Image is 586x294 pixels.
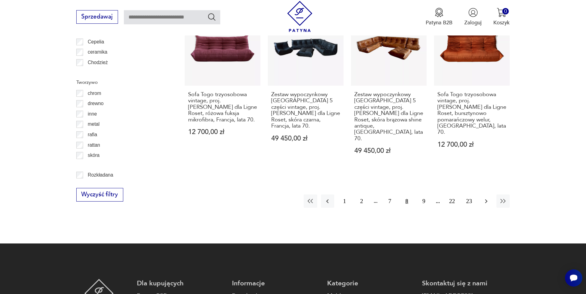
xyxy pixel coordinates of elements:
[351,10,427,169] a: KlasykZestaw wypoczynkowy Togo 5 części vintage, proj. M. Ducaroy dla Ligne Roset, skóra brązowa ...
[268,10,344,169] a: KlasykZestaw wypoczynkowy Togo 5 części vintage, proj. M. Ducaroy dla Ligne Roset, skóra czarna, ...
[434,10,510,169] a: KlasykSofa Togo trzyosobowa vintage, proj. M. Ducaroy dla Ligne Roset, bursztynowo pomarańczowy w...
[88,38,104,46] p: Cepelia
[355,194,368,208] button: 2
[426,8,453,26] a: Ikona medaluPatyna B2B
[88,120,99,128] p: metal
[502,8,509,14] div: 0
[88,100,103,108] p: drewno
[76,78,167,86] p: Tworzywo
[354,92,423,142] h3: Zestaw wypoczynkowy [GEOGRAPHIC_DATA] 5 części vintage, proj. [PERSON_NAME] dla Ligne Roset, skór...
[88,141,100,149] p: rattan
[88,151,99,159] p: skóra
[88,171,113,179] p: Rozkładana
[327,279,415,288] p: Kategorie
[464,8,482,26] button: Zaloguj
[76,15,118,20] a: Sprzedawaj
[88,162,103,170] p: tkanina
[445,194,459,208] button: 22
[271,92,340,129] h3: Zestaw wypoczynkowy [GEOGRAPHIC_DATA] 5 części vintage, proj. [PERSON_NAME] dla Ligne Roset, skór...
[468,8,478,17] img: Ikonka użytkownika
[207,12,216,21] button: Szukaj
[417,194,430,208] button: 9
[462,194,476,208] button: 23
[493,8,510,26] button: 0Koszyk
[383,194,396,208] button: 7
[76,10,118,24] button: Sprzedawaj
[284,1,315,32] img: Patyna - sklep z meblami i dekoracjami vintage
[188,129,257,135] p: 12 700,00 zł
[88,131,97,139] p: rafia
[232,279,320,288] p: Informacje
[426,19,453,26] p: Patyna B2B
[565,269,582,287] iframe: Smartsupp widget button
[354,148,423,154] p: 49 450,00 zł
[88,89,101,97] p: chrom
[437,141,506,148] p: 12 700,00 zł
[76,188,123,202] button: Wyczyść filtry
[497,8,506,17] img: Ikona koszyka
[464,19,482,26] p: Zaloguj
[493,19,510,26] p: Koszyk
[434,8,444,17] img: Ikona medalu
[437,92,506,136] h3: Sofa Togo trzyosobowa vintage, proj. [PERSON_NAME] dla Ligne Roset, bursztynowo pomarańczowy welu...
[185,10,260,169] a: KlasykSofa Togo trzyosobowa vintage, proj. M. Ducaroy dla Ligne Roset, różowa fuksja mikrofibra, ...
[88,48,107,56] p: ceramika
[88,110,97,118] p: inne
[338,194,351,208] button: 1
[137,279,225,288] p: Dla kupujących
[88,59,108,67] p: Chodzież
[188,92,257,123] h3: Sofa Togo trzyosobowa vintage, proj. [PERSON_NAME] dla Ligne Roset, różowa fuksja mikrofibra, Fra...
[400,194,413,208] button: 8
[422,279,510,288] p: Skontaktuj się z nami
[426,8,453,26] button: Patyna B2B
[88,69,106,77] p: Ćmielów
[271,135,340,142] p: 49 450,00 zł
